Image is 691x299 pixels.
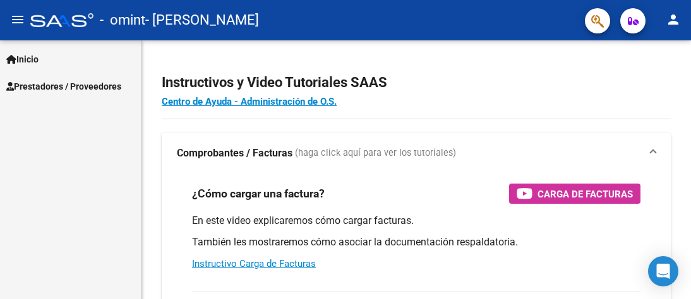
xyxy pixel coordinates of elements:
[162,133,671,173] mat-expansion-panel-header: Comprobantes / Facturas (haga click aquí para ver los tutoriales)
[145,6,259,34] span: - [PERSON_NAME]
[192,185,325,202] h3: ¿Cómo cargar una factura?
[509,184,640,204] button: Carga de Facturas
[162,96,337,107] a: Centro de Ayuda - Administración de O.S.
[100,6,145,34] span: - omint
[6,52,39,66] span: Inicio
[295,146,456,160] span: (haga click aquí para ver los tutoriales)
[177,146,292,160] strong: Comprobantes / Facturas
[192,258,316,269] a: Instructivo Carga de Facturas
[192,235,640,249] p: También les mostraremos cómo asociar la documentación respaldatoria.
[538,186,633,202] span: Carga de Facturas
[162,71,671,95] h2: Instructivos y Video Tutoriales SAAS
[6,79,121,93] span: Prestadores / Proveedores
[648,256,678,286] div: Open Intercom Messenger
[192,214,640,228] p: En este video explicaremos cómo cargar facturas.
[10,12,25,27] mat-icon: menu
[666,12,681,27] mat-icon: person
